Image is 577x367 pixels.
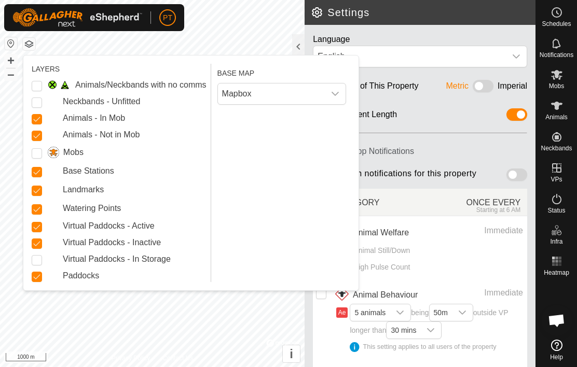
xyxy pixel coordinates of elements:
[387,322,420,338] span: 30 mins
[5,68,17,80] button: –
[544,270,569,276] span: Heatmap
[12,8,142,27] img: Gallagher Logo
[290,347,293,361] span: i
[542,21,571,27] span: Schedules
[541,305,572,336] a: Open chat
[63,129,140,141] label: Animals - Not in Mob
[63,146,84,159] label: Mobs
[334,191,430,214] div: CATEGORY
[218,83,325,104] span: Mapbox
[63,270,99,282] label: Paddocks
[309,142,531,160] h6: Mobile App Notifications
[547,207,565,214] span: Status
[313,46,506,67] span: English
[313,80,418,96] div: Unit System of This Property
[350,342,523,352] div: This setting applies to all users of the property
[350,262,410,273] span: High Pulse Count
[431,191,527,214] div: ONCE EVERY
[430,304,452,321] span: 50m
[549,83,564,89] span: Mobs
[63,202,121,215] label: Watering Points
[444,287,523,299] div: Immediate
[23,38,35,50] button: Map Layers
[334,287,350,303] img: animal behaviour icon
[162,354,193,363] a: Contact Us
[283,345,300,362] button: i
[163,12,172,23] span: PT
[541,145,572,151] span: Neckbands
[506,46,527,67] div: dropdown trigger
[63,95,140,108] label: Neckbands - Unfitted
[336,307,348,318] button: Ae
[63,183,104,196] label: Landmarks
[390,304,410,321] div: dropdown trigger
[32,64,207,75] div: LAYERS
[63,253,171,265] label: Virtual Paddocks - In Storage
[318,50,502,63] div: English
[5,37,17,50] button: Reset Map
[75,79,207,91] label: Animals/Neckbands with no comms
[112,354,150,363] a: Privacy Policy
[446,80,469,96] div: Metric
[63,165,114,177] label: Base Stations
[313,168,476,185] span: Enable push notifications for this property
[350,308,523,352] span: being outside VP longer than
[350,304,390,321] span: 5 animals
[545,114,568,120] span: Animals
[452,304,473,321] div: dropdown trigger
[431,206,521,214] div: Starting at 6 AM
[353,289,418,301] span: Animal Behaviour
[63,236,161,249] label: Virtual Paddocks - Inactive
[5,54,17,67] button: +
[350,245,410,256] span: Animal Still/Down
[217,64,346,79] div: BASE MAP
[63,112,125,124] label: Animals - In Mob
[550,354,563,360] span: Help
[536,335,577,364] a: Help
[540,52,573,58] span: Notifications
[420,322,441,338] div: dropdown trigger
[550,238,562,245] span: Infra
[551,176,562,182] span: VPs
[444,224,523,237] div: Immediate
[63,220,155,232] label: Virtual Paddocks - Active
[353,227,409,239] span: Animal Welfare
[325,83,346,104] div: dropdown trigger
[498,80,527,96] div: Imperial
[311,6,535,19] h2: Settings
[313,33,527,46] div: Language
